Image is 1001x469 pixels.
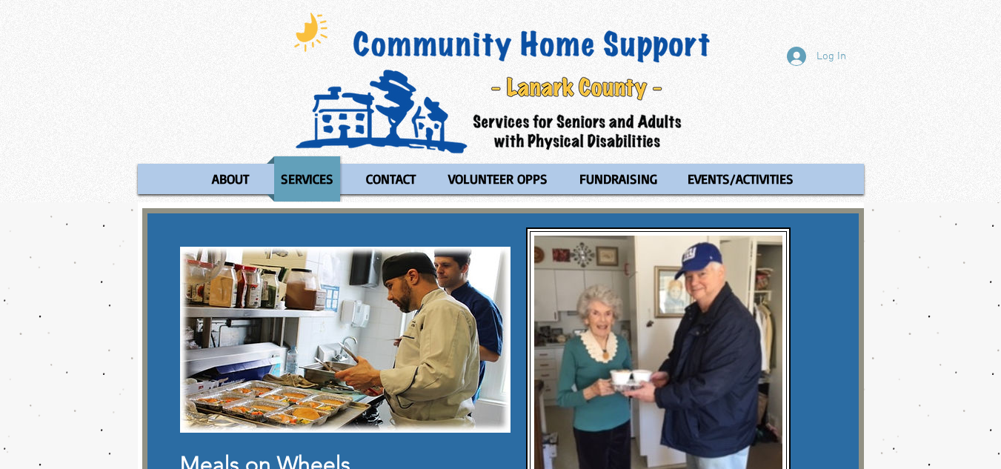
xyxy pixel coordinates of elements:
[674,156,808,202] a: EVENTS/ACTIVITIES
[811,49,851,64] span: Log In
[434,156,562,202] a: VOLUNTEER OPPS
[565,156,670,202] a: FUNDRAISING
[681,156,800,202] p: EVENTS/ACTIVITIES
[267,156,347,202] a: SERVICES
[274,156,340,202] p: SERVICES
[442,156,554,202] p: VOLUNTEER OPPS
[776,42,857,70] button: Log In
[351,156,430,202] a: CONTACT
[138,156,864,202] nav: Site
[197,156,263,202] a: ABOUT
[359,156,422,202] p: CONTACT
[573,156,664,202] p: FUNDRAISING
[205,156,256,202] p: ABOUT
[180,247,511,433] img: Hot MOW.jpg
